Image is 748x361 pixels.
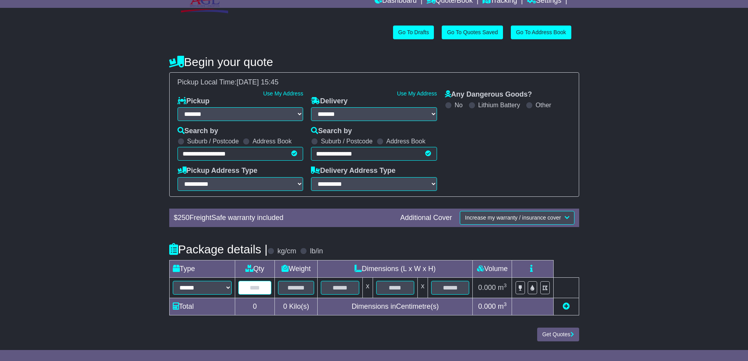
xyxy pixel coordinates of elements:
h4: Package details | [169,243,268,256]
a: Use My Address [397,90,437,97]
td: 0 [235,298,275,315]
label: Other [536,101,551,109]
span: 250 [178,214,190,222]
td: Qty [235,260,275,277]
div: Pickup Local Time: [174,78,575,87]
td: Total [169,298,235,315]
td: Type [169,260,235,277]
label: Search by [177,127,218,136]
span: 0 [283,302,287,310]
td: Volume [473,260,512,277]
span: m [498,302,507,310]
div: Additional Cover [396,214,456,222]
a: Go To Drafts [393,26,434,39]
td: x [418,277,428,298]
td: Weight [275,260,318,277]
div: $ FreightSafe warranty included [170,214,397,222]
label: Delivery [311,97,347,106]
label: Suburb / Postcode [321,137,373,145]
a: Use My Address [263,90,303,97]
td: Dimensions (L x W x H) [318,260,473,277]
td: x [362,277,373,298]
sup: 3 [504,282,507,288]
label: Delivery Address Type [311,167,395,175]
label: No [455,101,463,109]
label: Any Dangerous Goods? [445,90,532,99]
label: kg/cm [277,247,296,256]
h4: Begin your quote [169,55,579,68]
span: Increase my warranty / insurance cover [465,214,561,221]
button: Get Quotes [537,328,579,341]
label: Suburb / Postcode [187,137,239,145]
span: 0.000 [478,284,496,291]
label: Pickup Address Type [177,167,258,175]
a: Go To Address Book [511,26,571,39]
label: Search by [311,127,352,136]
span: m [498,284,507,291]
label: lb/in [310,247,323,256]
button: Increase my warranty / insurance cover [460,211,574,225]
label: Address Book [386,137,426,145]
td: Kilo(s) [275,298,318,315]
label: Address Book [252,137,292,145]
label: Lithium Battery [478,101,520,109]
a: Add new item [563,302,570,310]
sup: 3 [504,301,507,307]
span: [DATE] 15:45 [237,78,279,86]
a: Go To Quotes Saved [442,26,503,39]
span: 0.000 [478,302,496,310]
td: Dimensions in Centimetre(s) [318,298,473,315]
label: Pickup [177,97,210,106]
